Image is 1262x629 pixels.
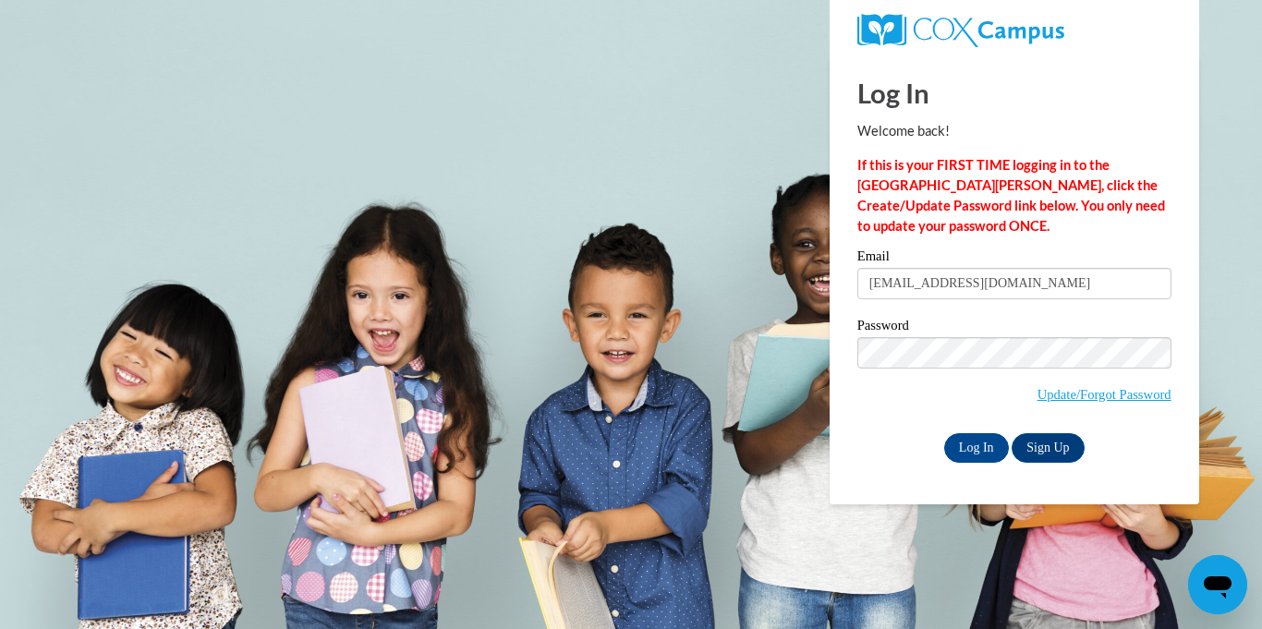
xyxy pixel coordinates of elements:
[1188,555,1247,614] iframe: Button to launch messaging window
[1038,387,1171,402] a: Update/Forgot Password
[857,157,1165,234] strong: If this is your FIRST TIME logging in to the [GEOGRAPHIC_DATA][PERSON_NAME], click the Create/Upd...
[857,14,1171,47] a: COX Campus
[944,433,1009,463] input: Log In
[857,249,1171,268] label: Email
[1012,433,1084,463] a: Sign Up
[857,14,1064,47] img: COX Campus
[857,121,1171,141] p: Welcome back!
[857,74,1171,112] h1: Log In
[857,319,1171,337] label: Password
